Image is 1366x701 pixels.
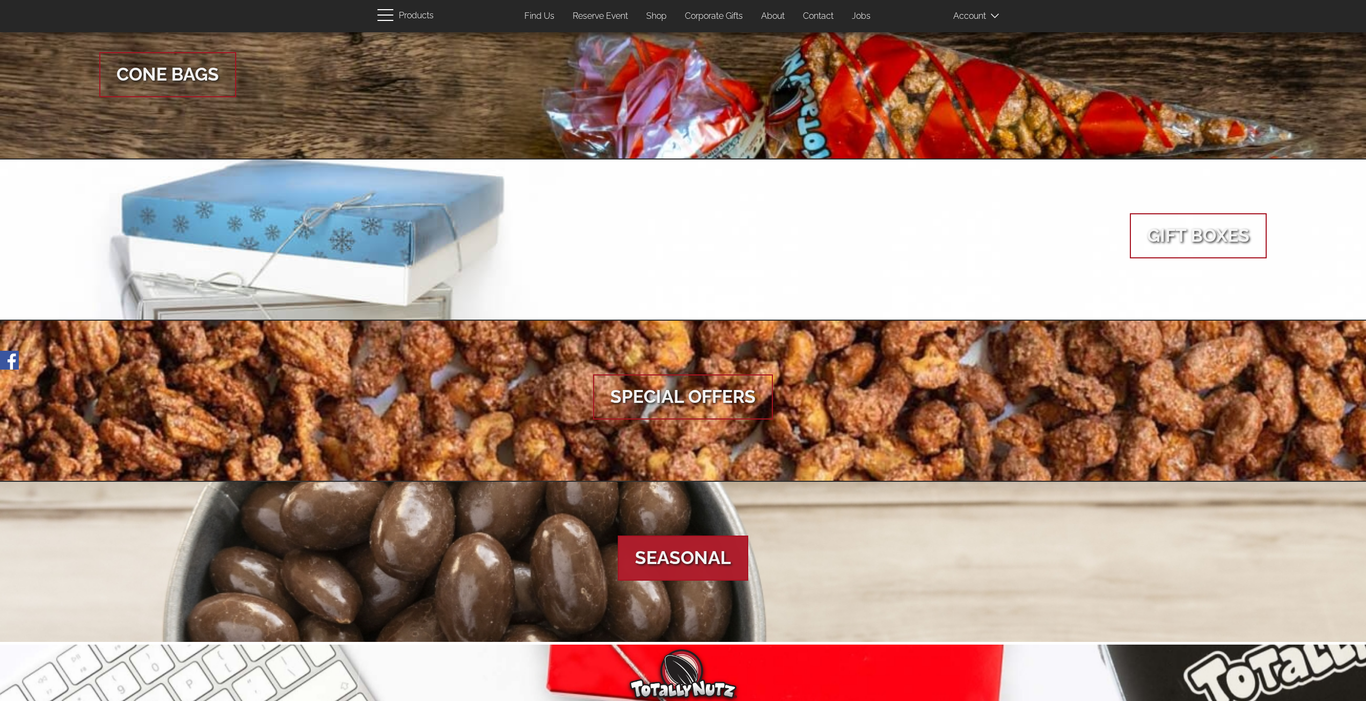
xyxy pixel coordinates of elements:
img: Totally Nutz Logo [630,649,737,698]
span: Special Offers [593,374,773,420]
a: About [753,6,793,27]
a: Contact [795,6,842,27]
a: Reserve Event [565,6,636,27]
span: Cone Bags [99,52,236,97]
a: Corporate Gifts [677,6,751,27]
a: Jobs [844,6,879,27]
a: Shop [638,6,675,27]
span: Products [399,8,434,24]
a: Find Us [516,6,563,27]
span: Gift Boxes [1130,213,1267,258]
span: Seasonal [618,536,748,581]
